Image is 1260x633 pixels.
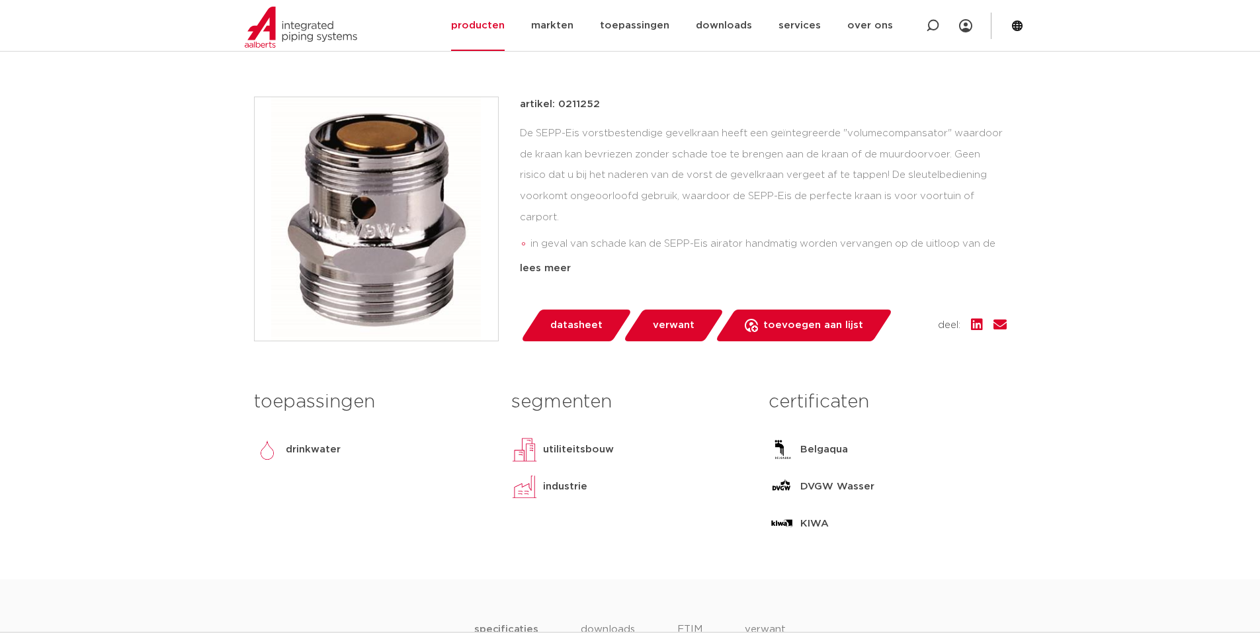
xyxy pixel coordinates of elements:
p: Belgaqua [800,442,848,458]
p: artikel: 0211252 [520,97,600,112]
div: De SEPP-Eis vorstbestendige gevelkraan heeft een geïntegreerde "volumecompansator" waardoor de kr... [520,123,1007,255]
img: utiliteitsbouw [511,437,538,463]
h3: segmenten [511,389,749,415]
span: datasheet [550,315,603,336]
li: in geval van schade kan de SEPP-Eis airator handmatig worden vervangen op de uitloop van de kraan [530,233,1007,276]
a: verwant [622,310,724,341]
p: KIWA [800,516,829,532]
img: drinkwater [254,437,280,463]
img: Belgaqua [769,437,795,463]
span: verwant [653,315,694,336]
img: Product Image for Seppelfricke SEPP-Eis slangbeluchter MM M24x1 x G3/4" (DN15) Cr [255,97,498,341]
span: deel: [938,317,960,333]
img: KIWA [769,511,795,537]
a: datasheet [520,310,632,341]
img: industrie [511,474,538,500]
h3: certificaten [769,389,1006,415]
p: DVGW Wasser [800,479,874,495]
img: DVGW Wasser [769,474,795,500]
p: industrie [543,479,587,495]
span: toevoegen aan lijst [763,315,863,336]
h3: toepassingen [254,389,491,415]
p: drinkwater [286,442,341,458]
div: lees meer [520,261,1007,276]
p: utiliteitsbouw [543,442,614,458]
